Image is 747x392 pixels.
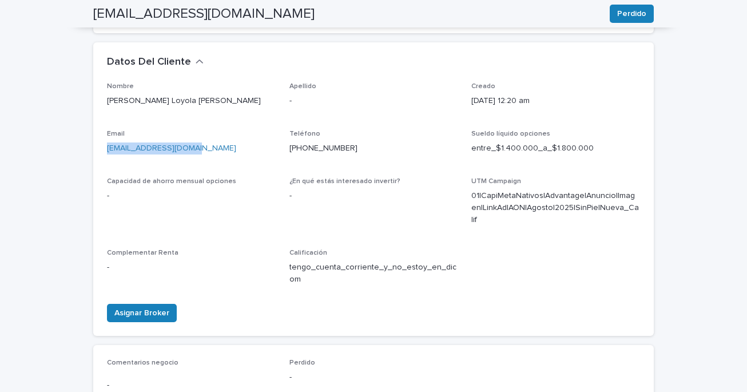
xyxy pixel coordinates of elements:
[289,262,458,286] p: tengo_cuenta_corriente_y_no_estoy_en_dicom
[107,83,134,90] span: Nombre
[107,178,236,185] span: Capacidad de ahorro mensual opciones
[289,144,357,152] a: [PHONE_NUMBER]
[114,307,169,319] span: Asignar Broker
[289,250,327,256] span: Calificación
[289,190,458,202] p: -
[471,190,640,225] p: 01|CapiMetaNativos|Advantage|Anuncio|Imagen|LinkAd|AON|Agosto|2025|SinPie|Nueva_Calif
[107,250,178,256] span: Complementar Renta
[107,262,276,274] p: -
[289,83,316,90] span: Apellido
[471,95,640,107] p: [DATE] 12:20 am
[107,56,191,69] h2: Datos Del Cliente
[93,6,315,22] h2: [EMAIL_ADDRESS][DOMAIN_NAME]
[107,304,177,322] button: Asignar Broker
[471,83,495,90] span: Creado
[289,130,320,137] span: Teléfono
[471,178,521,185] span: UTM Campaign
[107,359,178,366] span: Comentarios negocio
[471,142,640,155] p: entre_$1.400.000_a_$1.800.000
[107,379,276,391] p: -
[107,56,204,69] button: Datos Del Cliente
[610,5,654,23] button: Perdido
[289,95,458,107] p: -
[471,130,550,137] span: Sueldo líquido opciones
[289,359,315,366] span: Perdido
[107,144,236,152] a: [EMAIL_ADDRESS][DOMAIN_NAME]
[107,95,276,107] p: [PERSON_NAME] Loyola [PERSON_NAME]
[289,371,458,383] p: -
[289,178,400,185] span: ¿En qué estás interesado invertir?
[107,130,125,137] span: Email
[107,190,276,202] p: -
[617,8,646,19] span: Perdido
